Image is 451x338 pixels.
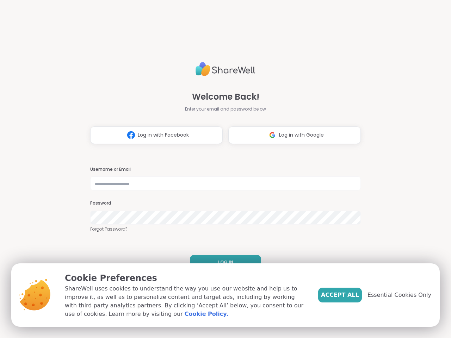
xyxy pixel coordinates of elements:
[318,288,362,302] button: Accept All
[65,272,307,284] p: Cookie Preferences
[228,126,361,144] button: Log in with Google
[192,90,259,103] span: Welcome Back!
[266,129,279,142] img: ShareWell Logomark
[90,226,361,232] a: Forgot Password?
[218,259,233,265] span: LOG IN
[367,291,431,299] span: Essential Cookies Only
[185,106,266,112] span: Enter your email and password below
[124,129,138,142] img: ShareWell Logomark
[90,167,361,173] h3: Username or Email
[185,310,228,318] a: Cookie Policy.
[190,255,261,270] button: LOG IN
[196,59,255,79] img: ShareWell Logo
[279,131,324,139] span: Log in with Google
[65,284,307,318] p: ShareWell uses cookies to understand the way you use our website and help us to improve it, as we...
[90,200,361,206] h3: Password
[138,131,189,139] span: Log in with Facebook
[90,126,223,144] button: Log in with Facebook
[321,291,359,299] span: Accept All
